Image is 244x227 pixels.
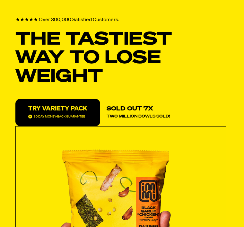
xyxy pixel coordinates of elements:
[28,105,87,112] p: TRY VARIETY PACK
[34,113,85,120] p: 30 DAY MONEY-BACK GUARANTEE
[107,113,170,120] p: TWO MILLION BOWLS SOLD!
[15,16,119,24] p: ★★★★★ Over 300,000 Satisfied Customers.
[107,105,153,113] p: SOLD OUT 7X
[15,30,206,86] h1: THE TASTIEST WAY TO LOSE WEIGHT
[15,99,100,126] button: TRY VARIETY PACK30 DAY MONEY-BACK GUARANTEE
